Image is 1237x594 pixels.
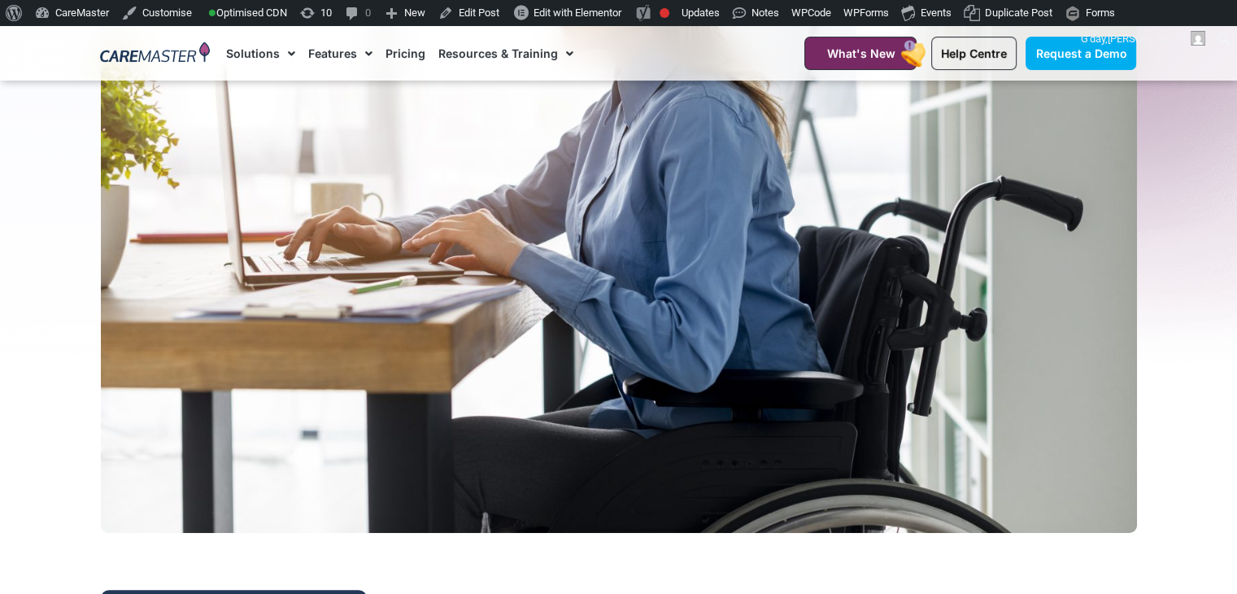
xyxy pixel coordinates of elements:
a: G'day, [1075,26,1212,52]
a: Solutions [226,26,295,81]
a: What's New [804,37,917,70]
div: Focus keyphrase not set [660,8,669,18]
img: CareMaster Logo [100,41,210,66]
span: Help Centre [941,46,1007,60]
a: Pricing [385,26,425,81]
a: Resources & Training [438,26,573,81]
a: Help Centre [931,37,1017,70]
nav: Menu [226,26,764,81]
a: Features [308,26,372,81]
span: What's New [826,46,895,60]
a: Request a Demo [1026,37,1136,70]
span: Edit with Elementor [534,7,621,19]
span: [PERSON_NAME] [1108,33,1186,45]
span: Request a Demo [1035,46,1126,60]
